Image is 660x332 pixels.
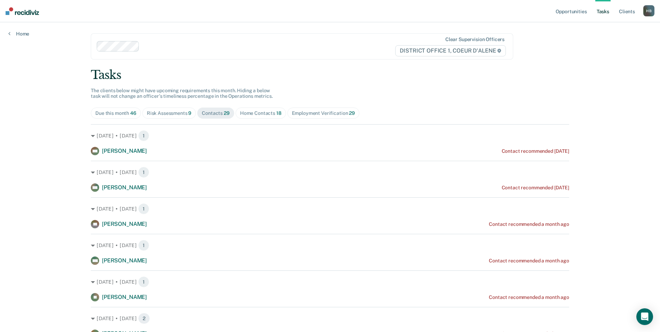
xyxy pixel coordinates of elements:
div: Contact recommended a month ago [489,221,569,227]
div: [DATE] • [DATE] 2 [91,313,569,324]
div: [DATE] • [DATE] 1 [91,203,569,214]
div: Home Contacts [240,110,281,116]
button: HB [643,5,654,16]
span: DISTRICT OFFICE 1, COEUR D'ALENE [395,45,506,56]
span: [PERSON_NAME] [102,257,147,264]
div: Contact recommended a month ago [489,258,569,264]
span: [PERSON_NAME] [102,294,147,300]
div: Contacts [202,110,230,116]
div: [DATE] • [DATE] 1 [91,130,569,141]
a: Home [8,31,29,37]
div: Risk Assessments [147,110,192,116]
span: [PERSON_NAME] [102,221,147,227]
div: [DATE] • [DATE] 1 [91,240,569,251]
span: 2 [138,313,150,324]
span: 9 [188,110,191,116]
span: 29 [349,110,355,116]
div: Employment Verification [292,110,355,116]
div: Due this month [95,110,136,116]
div: Tasks [91,68,569,82]
div: Contact recommended [DATE] [502,185,569,191]
div: H B [643,5,654,16]
span: [PERSON_NAME] [102,148,147,154]
div: Clear supervision officers [445,37,504,42]
span: 1 [138,130,149,141]
span: [PERSON_NAME] [102,184,147,191]
div: Open Intercom Messenger [636,308,653,325]
span: The clients below might have upcoming requirements this month. Hiding a below task will not chang... [91,88,273,99]
div: Contact recommended a month ago [489,294,569,300]
span: 1 [138,203,149,214]
span: 1 [138,240,149,251]
span: 1 [138,276,149,287]
span: 46 [130,110,136,116]
span: 29 [224,110,230,116]
span: 1 [138,167,149,178]
img: Recidiviz [6,7,39,15]
div: [DATE] • [DATE] 1 [91,167,569,178]
span: 18 [276,110,281,116]
div: Contact recommended [DATE] [502,148,569,154]
div: [DATE] • [DATE] 1 [91,276,569,287]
